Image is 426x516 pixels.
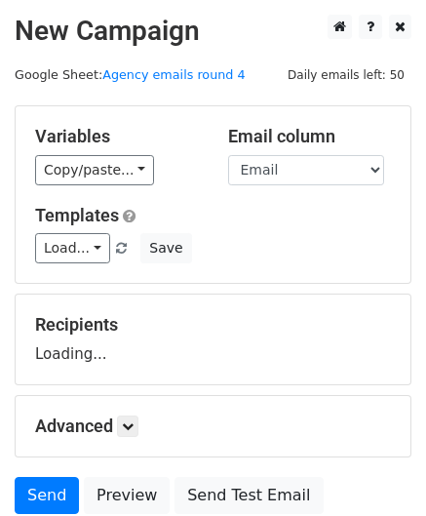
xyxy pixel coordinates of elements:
a: Send Test Email [174,477,323,514]
a: Templates [35,205,119,225]
small: Google Sheet: [15,67,246,82]
div: Loading... [35,314,391,365]
a: Copy/paste... [35,155,154,185]
span: Daily emails left: 50 [281,64,411,86]
h5: Variables [35,126,199,147]
h5: Email column [228,126,392,147]
h5: Recipients [35,314,391,336]
a: Send [15,477,79,514]
a: Load... [35,233,110,263]
h5: Advanced [35,416,391,437]
h2: New Campaign [15,15,411,48]
a: Preview [84,477,170,514]
a: Daily emails left: 50 [281,67,411,82]
a: Agency emails round 4 [102,67,245,82]
button: Save [140,233,191,263]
